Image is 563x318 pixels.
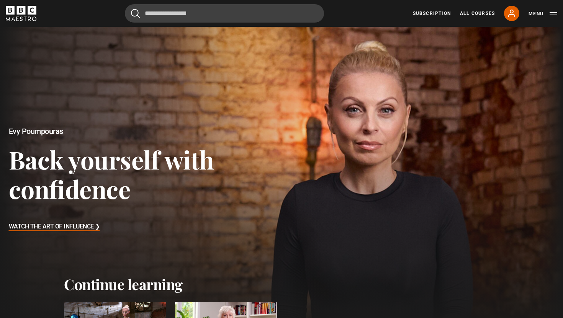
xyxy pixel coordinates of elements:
h2: Continue learning [64,276,499,293]
h3: Watch The Art of Influence ❯ [9,221,100,233]
svg: BBC Maestro [6,6,36,21]
a: Subscription [413,10,451,17]
h2: Evy Poumpouras [9,127,226,136]
button: Submit the search query [131,9,140,18]
input: Search [125,4,324,23]
button: Toggle navigation [529,10,557,18]
h3: Back yourself with confidence [9,145,226,204]
a: All Courses [460,10,495,17]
